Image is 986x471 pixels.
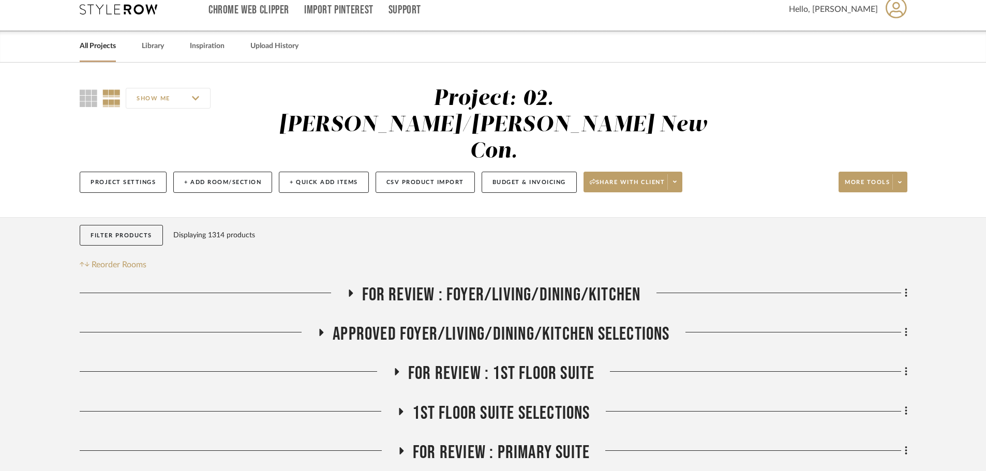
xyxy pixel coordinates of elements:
span: Hello, [PERSON_NAME] [789,3,878,16]
span: 1st Floor Suite Selections [412,402,590,424]
a: Support [389,6,421,14]
span: APPROVED FOYER/LIVING/DINING/KITCHEN SELECTIONS [333,323,669,345]
button: + Add Room/Section [173,172,272,193]
a: All Projects [80,39,116,53]
button: Share with client [584,172,683,192]
button: Project Settings [80,172,167,193]
span: FOR REVIEW : Primary Suite [413,442,590,464]
div: Project: 02. [PERSON_NAME]/[PERSON_NAME] New Con. [279,88,708,162]
button: Budget & Invoicing [482,172,577,193]
a: Upload History [250,39,298,53]
a: Library [142,39,164,53]
button: + Quick Add Items [279,172,369,193]
a: Import Pinterest [304,6,374,14]
span: More tools [845,178,890,194]
span: FOR REVIEW : 1st Floor Suite [408,362,595,385]
a: Inspiration [190,39,225,53]
span: Reorder Rooms [92,259,146,271]
button: Filter Products [80,225,163,246]
button: More tools [839,172,907,192]
a: Chrome Web Clipper [208,6,289,14]
button: Reorder Rooms [80,259,146,271]
span: FOR REVIEW : Foyer/Living/Dining/Kitchen [362,284,641,306]
span: Share with client [590,178,665,194]
button: CSV Product Import [376,172,475,193]
div: Displaying 1314 products [173,225,255,246]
